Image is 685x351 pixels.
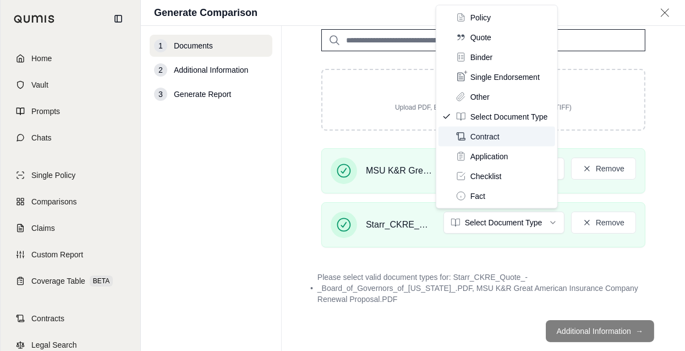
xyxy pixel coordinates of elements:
span: Contract [470,131,500,142]
span: Other [470,91,490,102]
span: Policy [470,12,491,23]
span: Application [470,151,508,162]
span: Quote [470,32,491,43]
span: Fact [470,191,485,202]
span: Single Endorsement [470,72,540,83]
span: Binder [470,52,492,63]
span: Checklist [470,171,502,182]
span: Select Document Type [470,111,548,122]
